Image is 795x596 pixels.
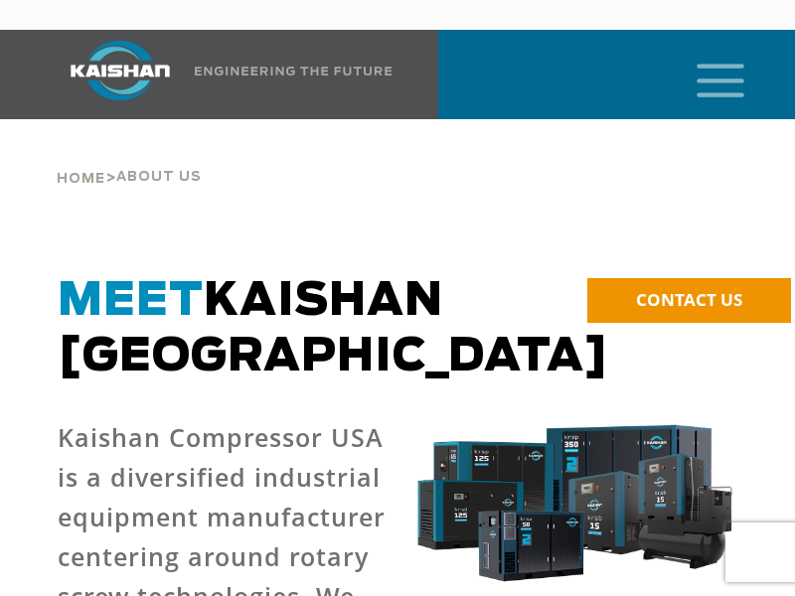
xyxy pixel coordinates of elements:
a: mobile menu [689,58,722,91]
a: Home [57,169,105,187]
a: Kaishan USA [46,30,393,119]
a: CONTACT US [587,278,791,323]
img: Engineering the future [195,67,392,75]
span: Home [57,173,105,186]
span: CONTACT US [636,288,742,311]
div: > [57,119,202,195]
span: Kaishan [GEOGRAPHIC_DATA] [58,279,609,379]
span: About Us [116,171,202,184]
span: Meet [58,279,204,324]
img: krsb [409,417,737,595]
img: kaishan logo [46,41,195,100]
